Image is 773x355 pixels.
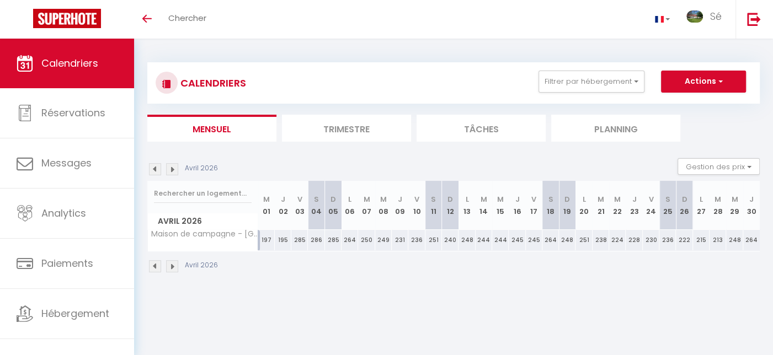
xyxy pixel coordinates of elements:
[598,194,604,205] abbr: M
[676,181,692,230] th: 26
[41,206,86,220] span: Analytics
[476,181,492,230] th: 14
[593,181,609,230] th: 21
[551,115,680,142] li: Planning
[609,230,626,250] div: 224
[626,230,642,250] div: 228
[447,194,453,205] abbr: D
[564,194,570,205] abbr: D
[150,230,260,238] span: Maison de campagne - [GEOGRAPHIC_DATA]-[GEOGRAPHIC_DATA]
[178,71,246,95] h3: CALENDRIERS
[686,10,703,23] img: ...
[575,181,592,230] th: 20
[308,230,324,250] div: 286
[275,230,291,250] div: 195
[263,194,270,205] abbr: M
[375,181,392,230] th: 08
[325,230,342,250] div: 285
[593,230,609,250] div: 238
[743,181,760,230] th: 30
[330,194,336,205] abbr: D
[659,181,676,230] th: 25
[681,194,687,205] abbr: D
[465,194,468,205] abbr: L
[185,260,218,271] p: Avril 2026
[41,106,105,120] span: Réservations
[743,230,760,250] div: 264
[358,181,375,230] th: 07
[749,194,754,205] abbr: J
[375,230,392,250] div: 249
[526,181,542,230] th: 17
[726,230,743,250] div: 248
[661,71,746,93] button: Actions
[398,194,402,205] abbr: J
[314,194,319,205] abbr: S
[459,230,475,250] div: 248
[425,230,442,250] div: 251
[643,181,659,230] th: 24
[700,194,703,205] abbr: L
[614,194,621,205] abbr: M
[626,181,642,230] th: 23
[542,181,559,230] th: 18
[168,12,206,24] span: Chercher
[659,230,676,250] div: 236
[643,230,659,250] div: 230
[609,181,626,230] th: 22
[342,181,358,230] th: 06
[414,194,419,205] abbr: V
[693,230,710,250] div: 215
[147,115,276,142] li: Mensuel
[531,194,536,205] abbr: V
[648,194,653,205] abbr: V
[526,230,542,250] div: 245
[710,181,726,230] th: 28
[325,181,342,230] th: 05
[476,230,492,250] div: 244
[380,194,387,205] abbr: M
[731,194,738,205] abbr: M
[509,181,525,230] th: 16
[282,115,411,142] li: Trimestre
[542,230,559,250] div: 264
[548,194,553,205] abbr: S
[364,194,370,205] abbr: M
[392,230,408,250] div: 231
[431,194,436,205] abbr: S
[33,9,101,28] img: Super Booking
[392,181,408,230] th: 09
[291,181,308,230] th: 03
[408,181,425,230] th: 10
[308,181,324,230] th: 04
[726,181,743,230] th: 29
[710,230,726,250] div: 213
[747,12,761,26] img: logout
[348,194,351,205] abbr: L
[665,194,670,205] abbr: S
[459,181,475,230] th: 13
[515,194,519,205] abbr: J
[41,56,98,70] span: Calendriers
[425,181,442,230] th: 11
[258,230,275,250] div: 197
[281,194,285,205] abbr: J
[41,156,92,170] span: Messages
[678,158,760,175] button: Gestion des prix
[154,184,252,203] input: Rechercher un logement...
[297,194,302,205] abbr: V
[442,181,459,230] th: 12
[408,230,425,250] div: 236
[417,115,546,142] li: Tâches
[492,181,509,230] th: 15
[559,181,575,230] th: 19
[41,256,93,270] span: Paiements
[185,163,218,174] p: Avril 2026
[693,181,710,230] th: 27
[575,230,592,250] div: 251
[583,194,586,205] abbr: L
[358,230,375,250] div: 250
[291,230,308,250] div: 285
[539,71,644,93] button: Filtrer par hébergement
[559,230,575,250] div: 248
